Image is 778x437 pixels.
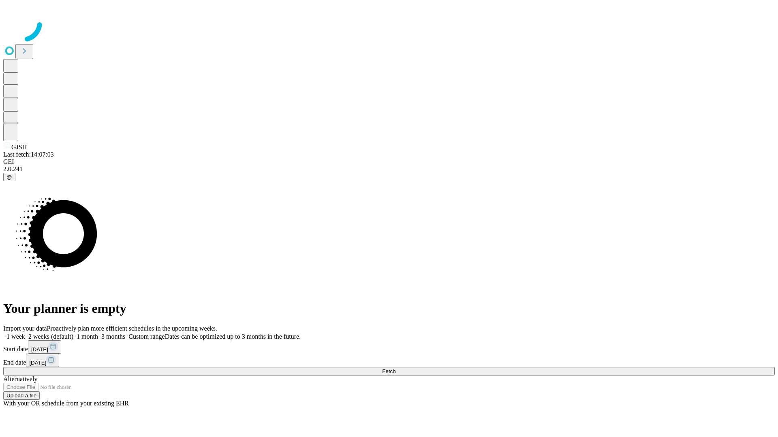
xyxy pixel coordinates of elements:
[47,325,217,332] span: Proactively plan more efficient schedules in the upcoming weeks.
[3,375,37,382] span: Alternatively
[3,367,775,375] button: Fetch
[6,174,12,180] span: @
[382,368,395,374] span: Fetch
[3,325,47,332] span: Import your data
[28,340,61,354] button: [DATE]
[3,151,54,158] span: Last fetch: 14:07:03
[29,360,46,366] span: [DATE]
[28,333,73,340] span: 2 weeks (default)
[3,173,15,181] button: @
[77,333,98,340] span: 1 month
[3,391,40,400] button: Upload a file
[128,333,165,340] span: Custom range
[3,301,775,316] h1: Your planner is empty
[26,354,59,367] button: [DATE]
[3,400,129,407] span: With your OR schedule from your existing EHR
[11,144,27,151] span: GJSH
[165,333,301,340] span: Dates can be optimized up to 3 months in the future.
[31,346,48,352] span: [DATE]
[3,158,775,165] div: GEI
[3,354,775,367] div: End date
[3,340,775,354] div: Start date
[3,165,775,173] div: 2.0.241
[101,333,125,340] span: 3 months
[6,333,25,340] span: 1 week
